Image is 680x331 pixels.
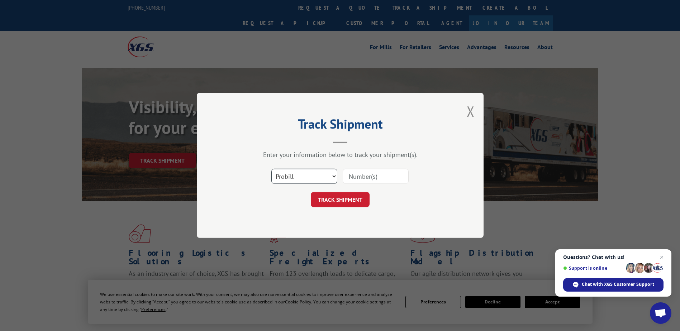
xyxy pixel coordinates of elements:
[233,119,448,133] h2: Track Shipment
[563,278,664,292] div: Chat with XGS Customer Support
[311,192,370,207] button: TRACK SHIPMENT
[657,253,666,262] span: Close chat
[582,281,654,288] span: Chat with XGS Customer Support
[343,169,409,184] input: Number(s)
[650,302,671,324] div: Open chat
[467,102,475,121] button: Close modal
[563,254,664,260] span: Questions? Chat with us!
[233,151,448,159] div: Enter your information below to track your shipment(s).
[563,265,623,271] span: Support is online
